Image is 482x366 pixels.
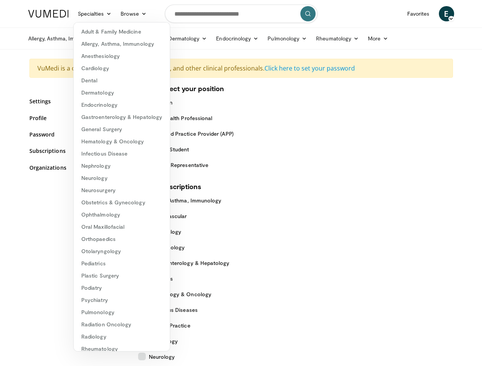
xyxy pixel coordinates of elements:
input: Search topics, interventions [165,5,318,23]
a: Otolaryngology [74,245,170,257]
a: Endocrinology [211,31,263,46]
a: Radiology [74,331,170,343]
a: E [439,6,454,21]
a: Podiatry [74,282,170,294]
span: Infectious Diseases [149,306,198,314]
span: Neurology [149,353,175,361]
div: Specialties [73,22,170,352]
a: Dermatology [74,87,170,99]
a: Allergy, Asthma, Immunology [74,38,170,50]
a: Click here to set your password [264,64,355,72]
a: Hematology & Oncology [74,135,170,148]
a: Allergy, Asthma, Immunology [24,31,111,46]
a: Nephrology [74,160,170,172]
a: More [363,31,393,46]
a: Specialties [73,6,116,21]
a: Pulmonology [74,306,170,318]
a: Oral Maxillofacial [74,221,170,233]
a: Gastroenterology & Hepatology [74,111,170,123]
a: Anesthesiology [74,50,170,62]
a: Settings [29,97,127,105]
span: Allied Health Professional [149,114,213,122]
a: Password [29,130,127,138]
a: Profile [29,114,127,122]
a: Dermatology [164,31,212,46]
strong: Please select your position [138,84,224,93]
a: Subscriptions [29,147,127,155]
a: Radiation Oncology [74,318,170,331]
a: Pulmonology [263,31,311,46]
a: Obstetrics & Gynecology [74,196,170,209]
a: Pediatrics [74,257,170,270]
a: Adult & Family Medicine [74,26,170,38]
a: Dental [74,74,170,87]
a: Neurology [74,172,170,184]
span: Hematology & Oncology [149,290,211,298]
span: Industry Representative [149,161,209,169]
span: Gastroenterology & Hepatology [149,259,230,267]
a: Organizations [29,164,127,172]
a: Endocrinology [74,99,170,111]
img: VuMedi Logo [28,10,69,18]
a: Psychiatry [74,294,170,306]
a: Neurosurgery [74,184,170,196]
a: Ophthalmology [74,209,170,221]
a: Rheumatology [74,343,170,355]
a: Rheumatology [311,31,363,46]
a: Orthopaedics [74,233,170,245]
a: Cardiology [74,62,170,74]
span: Allergy, Asthma, Immunology [149,196,222,204]
a: Infectious Disease [74,148,170,160]
a: General Surgery [74,123,170,135]
a: Plastic Surgery [74,270,170,282]
a: Browse [116,6,151,21]
a: Favorites [403,6,434,21]
div: VuMedi is a community of physicians, dentists, and other clinical professionals. [29,59,453,78]
span: Advanced Practice Provider (APP) [149,130,234,138]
